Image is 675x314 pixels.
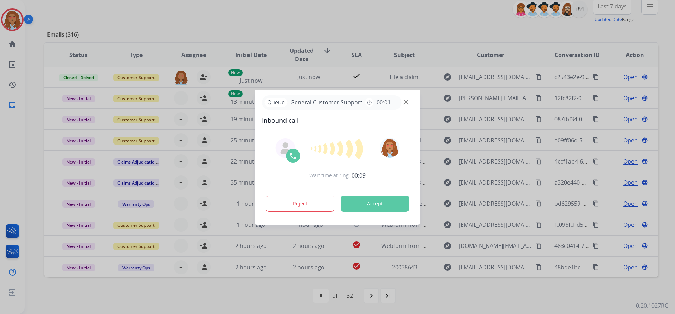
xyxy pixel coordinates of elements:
img: avatar [380,138,399,158]
button: Reject [266,196,334,212]
button: Accept [341,196,409,212]
span: 00:09 [352,171,366,180]
img: agent-avatar [280,142,291,154]
span: Wait time at ring: [309,172,350,179]
p: 0.20.1027RC [636,301,668,310]
mat-icon: timer [367,100,372,105]
span: 00:01 [377,98,391,107]
p: Queue [265,98,288,107]
img: close-button [403,99,409,104]
span: General Customer Support [288,98,365,107]
span: Inbound call [262,115,413,125]
img: call-icon [289,152,297,160]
